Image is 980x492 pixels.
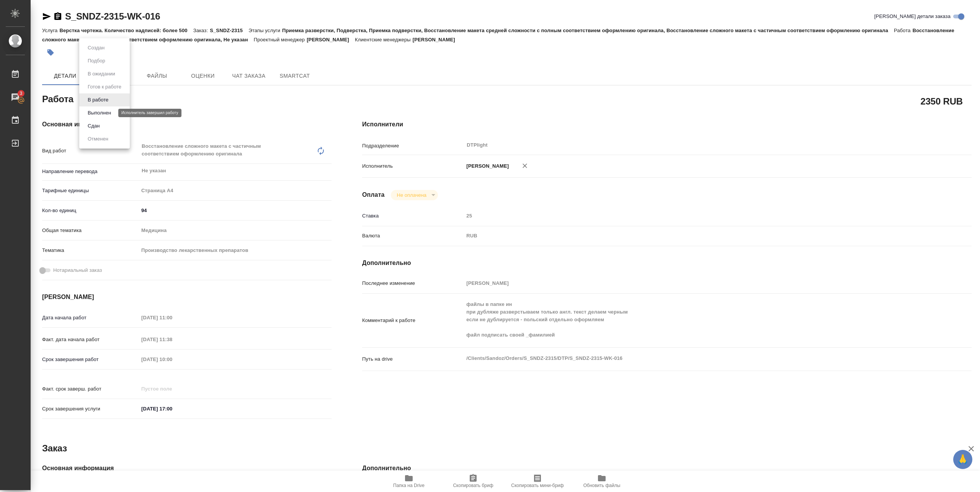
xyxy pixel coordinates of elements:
[85,109,113,117] button: Выполнен
[85,57,108,65] button: Подбор
[85,96,111,104] button: В работе
[85,44,107,52] button: Создан
[85,83,124,91] button: Готов к работе
[85,70,118,78] button: В ожидании
[85,135,111,143] button: Отменен
[85,122,102,130] button: Сдан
